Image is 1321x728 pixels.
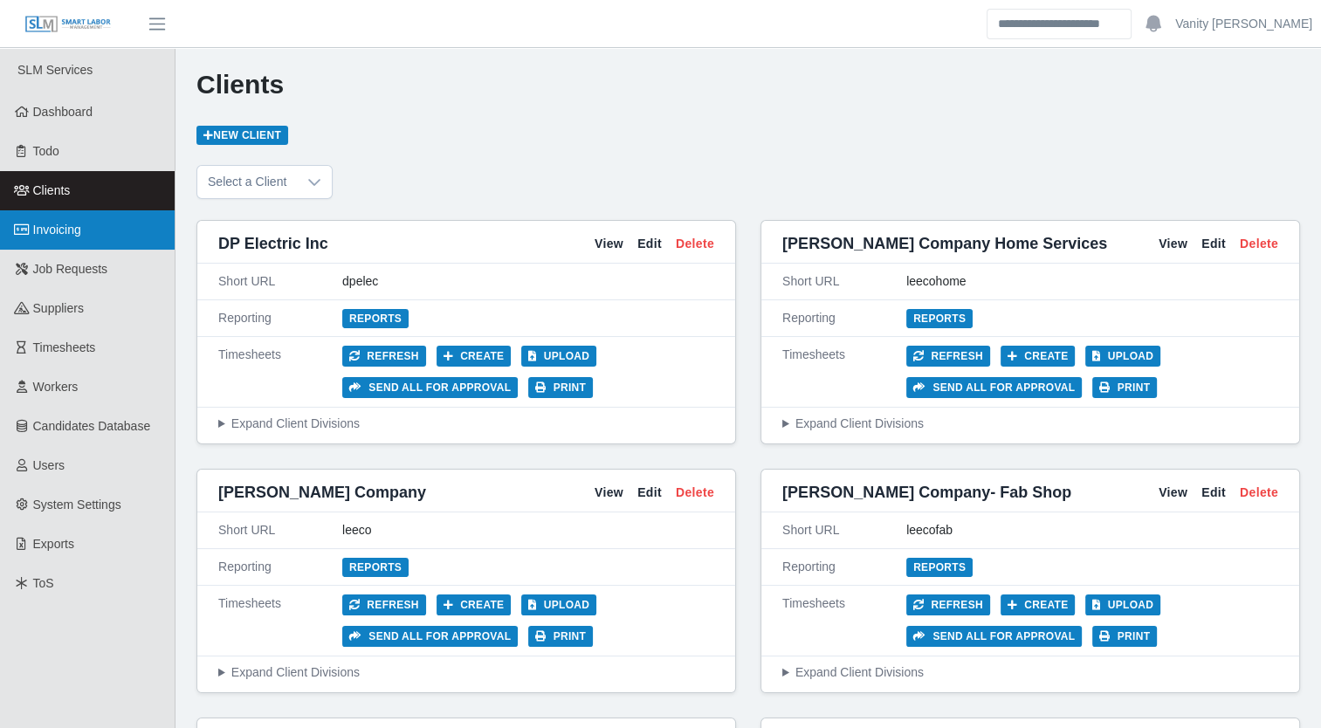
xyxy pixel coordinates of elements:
[197,166,297,198] span: Select a Client
[676,484,714,502] a: Delete
[521,346,596,367] button: Upload
[33,144,59,158] span: Todo
[782,663,1278,682] summary: Expand Client Divisions
[906,309,973,328] a: Reports
[196,126,288,145] a: New Client
[33,183,71,197] span: Clients
[218,346,342,398] div: Timesheets
[528,377,593,398] button: Print
[595,484,623,502] a: View
[342,594,426,615] button: Refresh
[1240,235,1278,253] a: Delete
[1201,235,1226,253] a: Edit
[218,558,342,576] div: Reporting
[33,340,96,354] span: Timesheets
[906,558,973,577] a: Reports
[17,63,93,77] span: SLM Services
[33,576,54,590] span: ToS
[1001,346,1076,367] button: Create
[1085,594,1160,615] button: Upload
[1240,484,1278,502] a: Delete
[595,235,623,253] a: View
[218,480,426,505] span: [PERSON_NAME] Company
[906,626,1082,647] button: Send all for approval
[342,309,409,328] a: Reports
[33,301,84,315] span: Suppliers
[218,521,342,539] div: Short URL
[1092,626,1157,647] button: Print
[437,346,512,367] button: Create
[218,309,342,327] div: Reporting
[782,346,906,398] div: Timesheets
[782,594,906,647] div: Timesheets
[342,346,426,367] button: Refresh
[782,558,906,576] div: Reporting
[782,231,1107,256] span: [PERSON_NAME] Company Home Services
[906,377,1082,398] button: Send all for approval
[218,663,714,682] summary: Expand Client Divisions
[1159,484,1187,502] a: View
[676,235,714,253] a: Delete
[782,272,906,291] div: Short URL
[33,419,151,433] span: Candidates Database
[1201,484,1226,502] a: Edit
[782,415,1278,433] summary: Expand Client Divisions
[906,594,990,615] button: Refresh
[24,15,112,34] img: SLM Logo
[1175,15,1312,33] a: Vanity [PERSON_NAME]
[1159,235,1187,253] a: View
[33,498,121,512] span: System Settings
[33,223,81,237] span: Invoicing
[342,558,409,577] a: Reports
[637,235,662,253] a: Edit
[33,262,108,276] span: Job Requests
[342,377,518,398] button: Send all for approval
[342,626,518,647] button: Send all for approval
[33,537,74,551] span: Exports
[437,594,512,615] button: Create
[906,272,1278,291] div: leecohome
[528,626,593,647] button: Print
[342,521,714,539] div: leeco
[782,480,1071,505] span: [PERSON_NAME] Company- Fab Shop
[782,521,906,539] div: Short URL
[218,594,342,647] div: Timesheets
[521,594,596,615] button: Upload
[906,346,990,367] button: Refresh
[1085,346,1160,367] button: Upload
[782,309,906,327] div: Reporting
[342,272,714,291] div: dpelec
[1092,377,1157,398] button: Print
[33,380,79,394] span: Workers
[33,458,65,472] span: Users
[906,521,1278,539] div: leecofab
[987,9,1132,39] input: Search
[218,415,714,433] summary: Expand Client Divisions
[1001,594,1076,615] button: Create
[218,272,342,291] div: Short URL
[637,484,662,502] a: Edit
[196,69,1300,100] h1: Clients
[218,231,328,256] span: DP Electric Inc
[33,105,93,119] span: Dashboard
